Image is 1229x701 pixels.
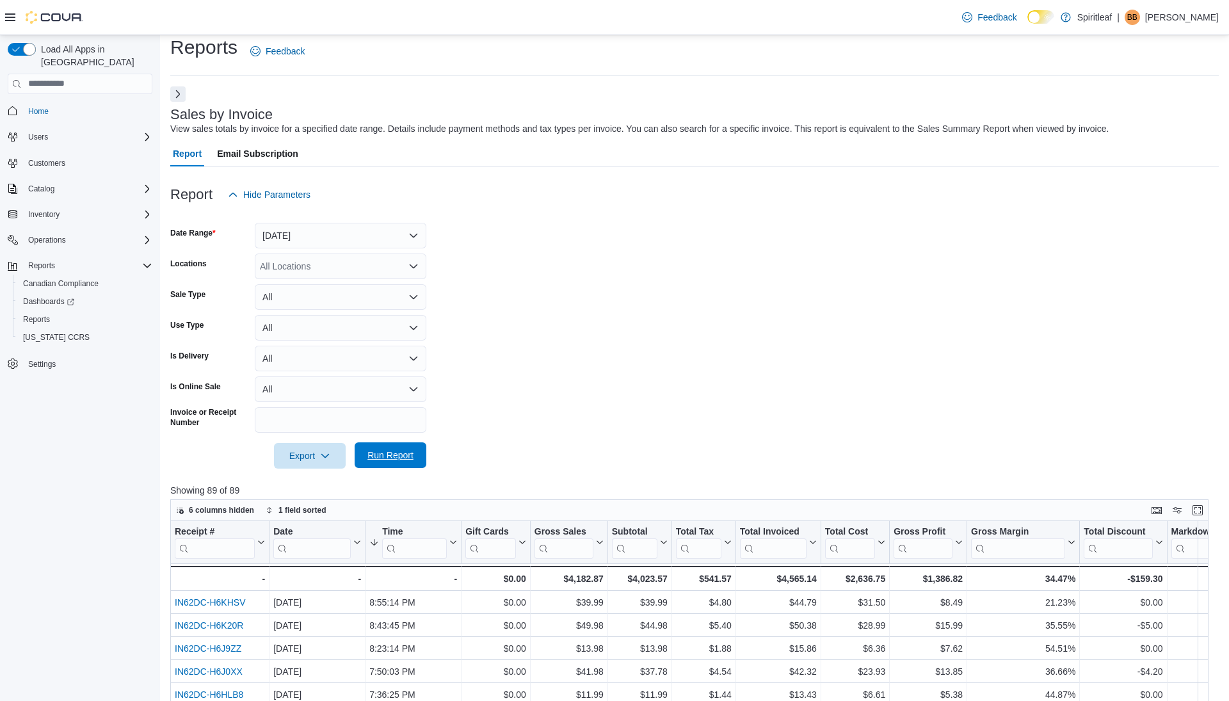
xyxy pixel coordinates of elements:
span: Run Report [367,449,414,462]
label: Use Type [170,320,204,330]
div: $2,636.75 [825,571,885,586]
a: Customers [23,156,70,171]
div: $28.99 [825,618,885,633]
div: $44.79 [740,595,817,610]
button: Total Cost [825,526,885,558]
button: Gift Cards [465,526,526,558]
button: Reports [3,257,157,275]
span: Reports [28,261,55,271]
div: Receipt # URL [175,526,255,558]
button: Settings [3,354,157,373]
div: 54.51% [971,641,1075,656]
button: [DATE] [255,223,426,248]
div: 34.47% [971,571,1075,586]
div: $0.00 [465,641,526,656]
span: Hide Parameters [243,188,310,201]
div: -$4.20 [1084,664,1162,679]
span: Feedback [266,45,305,58]
button: Keyboard shortcuts [1149,503,1164,518]
span: Dashboards [23,296,74,307]
span: Canadian Compliance [23,278,99,289]
div: 36.66% [971,664,1075,679]
div: $49.98 [534,618,604,633]
button: Export [274,443,346,469]
input: Dark Mode [1027,10,1054,24]
button: Users [3,128,157,146]
span: Email Subscription [217,141,298,166]
div: Date [273,526,351,538]
div: $0.00 [465,618,526,633]
button: Gross Margin [971,526,1075,558]
div: $39.99 [534,595,604,610]
span: Reports [23,258,152,273]
label: Locations [170,259,207,269]
a: Reports [18,312,55,327]
span: Settings [23,355,152,371]
div: 8:43:45 PM [369,618,457,633]
span: BB [1127,10,1137,25]
div: $541.57 [676,571,732,586]
div: $4,182.87 [534,571,604,586]
p: [PERSON_NAME] [1145,10,1219,25]
div: - [369,571,457,586]
div: $4.54 [676,664,732,679]
nav: Complex example [8,97,152,407]
button: Run Report [355,442,426,468]
div: $44.98 [612,618,668,633]
span: Home [23,103,152,119]
div: Total Tax [676,526,721,538]
button: Inventory [23,207,65,222]
p: | [1117,10,1120,25]
a: Settings [23,357,61,372]
button: Catalog [23,181,60,197]
div: $23.93 [825,664,885,679]
button: Reports [13,310,157,328]
span: Users [23,129,152,145]
div: $8.49 [894,595,963,610]
div: Gift Cards [465,526,516,538]
div: $50.38 [740,618,817,633]
div: Total Discount [1084,526,1152,538]
span: 6 columns hidden [189,505,254,515]
a: IN62DC-H6J9ZZ [175,643,241,654]
div: 21.23% [971,595,1075,610]
button: Enter fullscreen [1190,503,1205,518]
div: Time [382,526,447,538]
div: $4.80 [676,595,732,610]
div: 8:23:14 PM [369,641,457,656]
div: Receipt # [175,526,255,538]
span: Inventory [28,209,60,220]
a: Canadian Compliance [18,276,104,291]
span: Feedback [977,11,1016,24]
span: Home [28,106,49,117]
div: Total Discount [1084,526,1152,558]
span: Reports [18,312,152,327]
div: View sales totals by invoice for a specified date range. Details include payment methods and tax ... [170,122,1109,136]
div: Bobby B [1125,10,1140,25]
span: Report [173,141,202,166]
span: Settings [28,359,56,369]
div: [DATE] [273,595,361,610]
div: $1.88 [676,641,732,656]
div: Total Cost [825,526,875,538]
div: $13.85 [894,664,963,679]
div: Time [382,526,447,558]
a: IN62DC-H6HLB8 [175,689,243,700]
label: Sale Type [170,289,205,300]
span: Washington CCRS [18,330,152,345]
button: All [255,346,426,371]
span: Customers [23,155,152,171]
button: Reports [23,258,60,273]
span: Customers [28,158,65,168]
div: $13.98 [612,641,668,656]
div: -$159.30 [1084,571,1162,586]
button: Users [23,129,53,145]
button: All [255,315,426,341]
div: - [174,571,265,586]
a: Dashboards [18,294,79,309]
span: Catalog [23,181,152,197]
div: Gross Margin [971,526,1065,558]
div: -$5.00 [1084,618,1162,633]
div: $0.00 [1084,595,1162,610]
